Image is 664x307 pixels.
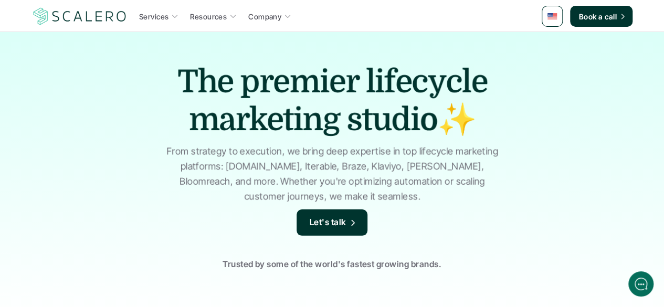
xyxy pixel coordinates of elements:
p: Book a call [578,11,617,22]
h1: The premier lifecycle marketing studio✨ [149,63,516,139]
a: Let's talk [297,209,368,236]
p: Resources [190,11,227,22]
h2: Let us know if we can help with lifecycle marketing. [16,70,194,120]
iframe: gist-messenger-bubble-iframe [628,271,654,297]
a: Scalero company logo [31,7,128,26]
p: From strategy to execution, we bring deep expertise in top lifecycle marketing platforms: [DOMAIN... [162,144,503,204]
span: New conversation [68,145,126,154]
p: Services [139,11,168,22]
a: Book a call [570,6,633,27]
button: New conversation [16,139,194,160]
p: Company [248,11,281,22]
span: We run on Gist [88,239,133,246]
img: Scalero company logo [31,6,128,26]
h1: Hi! Welcome to [GEOGRAPHIC_DATA]. [16,51,194,68]
p: Let's talk [310,216,346,229]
